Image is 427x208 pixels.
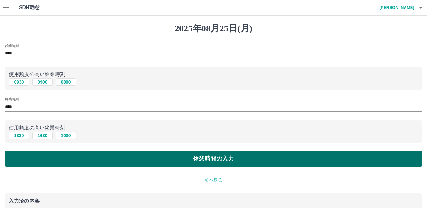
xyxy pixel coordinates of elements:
h1: 2025年08月25日(月) [5,23,422,34]
label: 終業時刻 [5,97,18,102]
p: 使用頻度の高い始業時刻 [9,71,418,78]
p: 前へ戻る [5,177,422,183]
p: 入力済の内容 [9,199,418,204]
button: 0900 [32,78,53,86]
button: 1630 [32,132,53,139]
button: 1000 [56,132,76,139]
button: 休憩時間の入力 [5,151,422,167]
label: 始業時刻 [5,43,18,48]
p: 使用頻度の高い終業時刻 [9,124,418,132]
button: 0800 [56,78,76,86]
button: 0930 [9,78,29,86]
button: 1330 [9,132,29,139]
